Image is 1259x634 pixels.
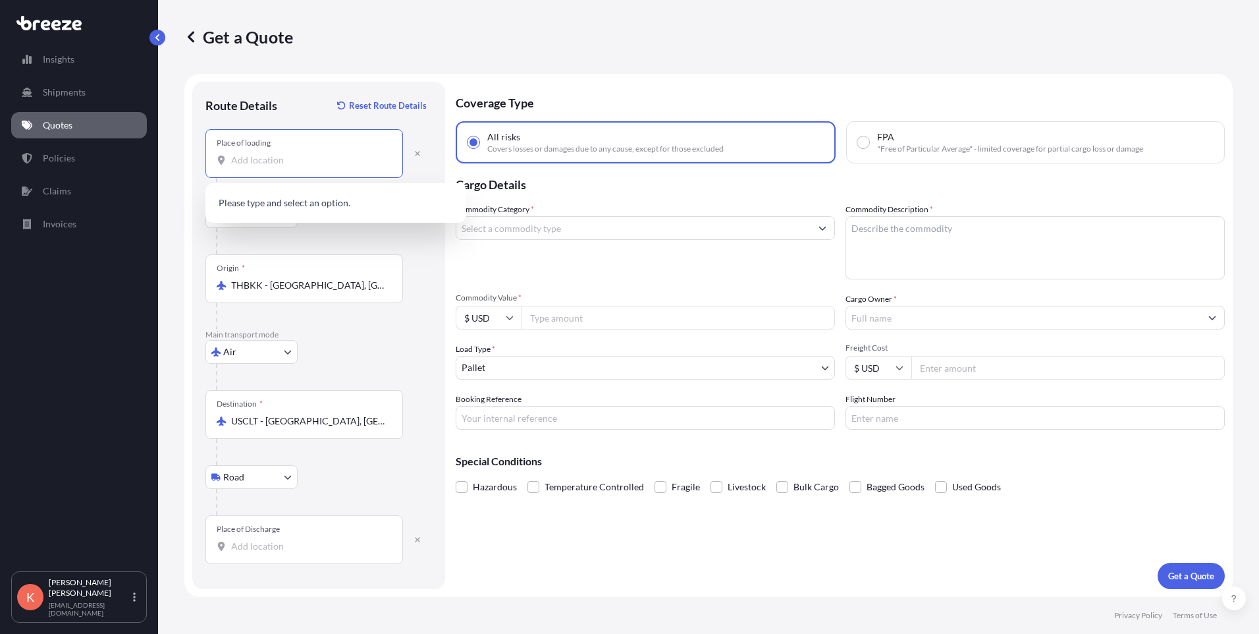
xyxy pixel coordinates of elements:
[223,471,244,484] span: Road
[217,399,263,409] div: Destination
[845,393,896,406] label: Flight Number
[877,130,894,144] span: FPA
[487,144,724,154] span: Covers losses or damages due to any cause, except for those excluded
[49,601,130,617] p: [EMAIL_ADDRESS][DOMAIN_NAME]
[811,216,834,240] button: Show suggestions
[473,477,517,497] span: Hazardous
[43,86,86,99] p: Shipments
[456,343,495,356] span: Load Type
[217,138,271,148] div: Place of loading
[456,82,1225,121] p: Coverage Type
[349,99,427,112] p: Reset Route Details
[793,477,839,497] span: Bulk Cargo
[223,345,236,359] span: Air
[43,53,74,66] p: Insights
[845,203,933,216] label: Commodity Description
[462,361,485,374] span: Pallet
[205,183,466,223] div: Show suggestions
[845,406,1225,430] input: Enter name
[49,577,130,598] p: [PERSON_NAME] [PERSON_NAME]
[205,465,298,489] button: Select transport
[211,188,461,217] p: Please type and select an option.
[43,185,71,198] p: Claims
[952,477,1001,497] span: Used Goods
[205,330,432,340] p: Main transport mode
[545,477,644,497] span: Temperature Controlled
[846,306,1200,330] input: Full name
[43,217,76,231] p: Invoices
[456,393,522,406] label: Booking Reference
[205,98,277,113] p: Route Details
[877,144,1143,154] span: "Free of Particular Average" - limited coverage for partial cargo loss or damage
[1200,306,1224,330] button: Show suggestions
[26,591,34,604] span: K
[231,540,387,553] input: Place of Discharge
[43,119,72,132] p: Quotes
[728,477,766,497] span: Livestock
[456,163,1225,203] p: Cargo Details
[911,356,1225,380] input: Enter amount
[456,203,534,216] label: Commodity Category
[1173,610,1217,621] p: Terms of Use
[184,26,293,47] p: Get a Quote
[1168,569,1214,583] p: Get a Quote
[456,456,1225,467] p: Special Conditions
[217,263,245,274] div: Origin
[456,293,835,303] span: Commodity Value
[672,477,700,497] span: Fragile
[456,216,811,240] input: Select a commodity type
[487,130,520,144] span: All risks
[43,152,75,165] p: Policies
[1114,610,1162,621] p: Privacy Policy
[456,406,835,430] input: Your internal reference
[231,279,387,292] input: Origin
[522,306,835,330] input: Type amount
[845,293,897,306] label: Cargo Owner
[231,415,387,428] input: Destination
[867,477,924,497] span: Bagged Goods
[231,154,387,167] input: Place of loading
[205,340,298,364] button: Select transport
[217,524,280,534] div: Place of Discharge
[845,343,1225,353] span: Freight Cost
